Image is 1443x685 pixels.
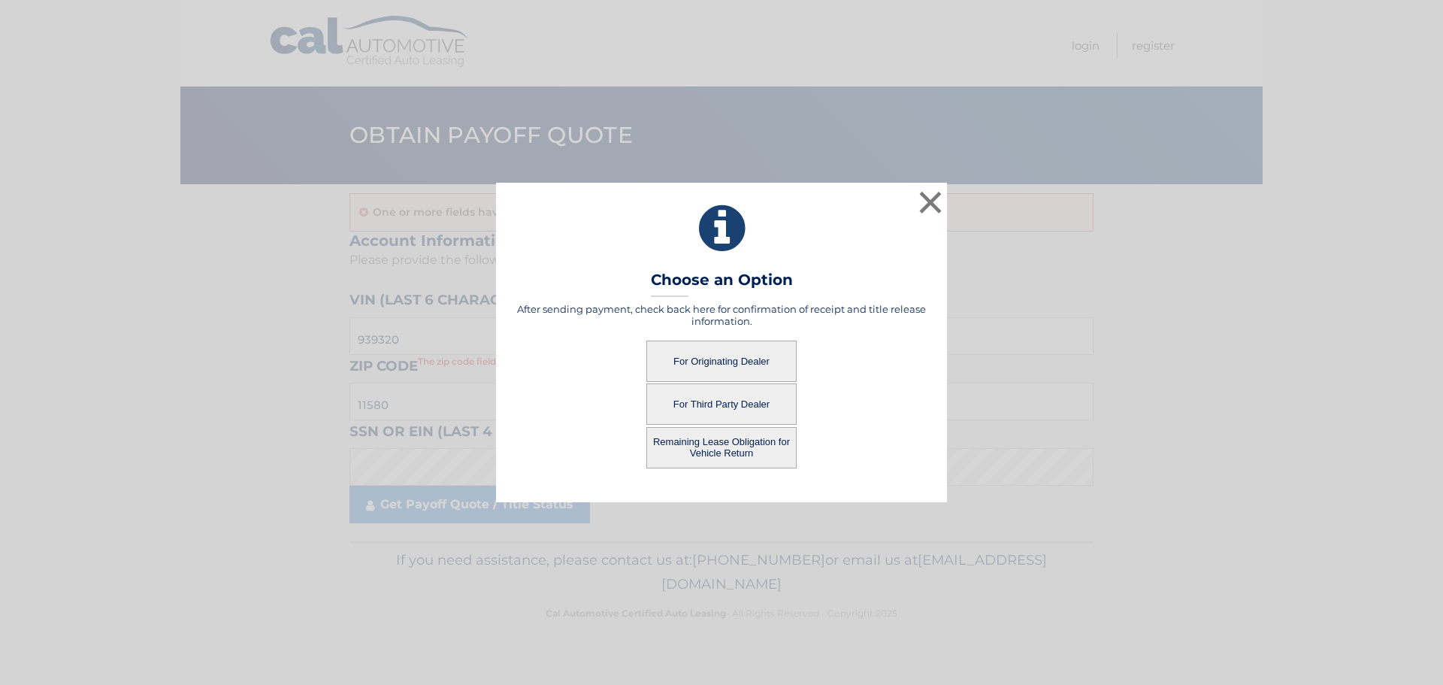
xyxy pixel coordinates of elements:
button: For Third Party Dealer [646,383,797,425]
button: For Originating Dealer [646,341,797,382]
button: × [915,187,945,217]
button: Remaining Lease Obligation for Vehicle Return [646,427,797,468]
h5: After sending payment, check back here for confirmation of receipt and title release information. [515,303,928,327]
h3: Choose an Option [651,271,793,297]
